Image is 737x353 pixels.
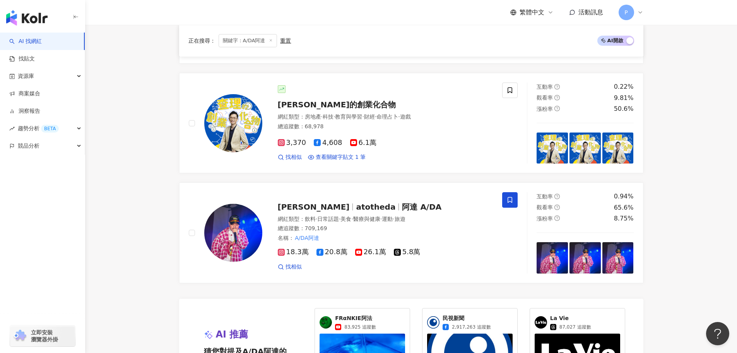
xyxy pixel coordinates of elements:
a: 找相似 [278,263,302,271]
a: 商案媒合 [9,90,40,98]
span: 83,925 追蹤數 [344,324,376,331]
span: · [339,216,340,222]
div: 9.81% [614,94,634,102]
div: 重置 [280,38,291,44]
span: 財經 [364,114,375,120]
span: 找相似 [286,153,302,161]
img: KOL Avatar [204,94,262,152]
span: 命理占卜 [376,114,398,120]
span: 教育與學習 [335,114,362,120]
div: 0.22% [614,83,634,91]
span: 26.1萬 [355,248,386,256]
a: KOL Avatar民視新聞2,917,263 追蹤數 [427,315,513,331]
span: AI 推薦 [216,328,248,341]
span: 87,027 追蹤數 [559,324,591,331]
span: 4,608 [314,139,342,147]
span: 5.8萬 [394,248,421,256]
span: 觀看率 [537,95,553,101]
span: atotheda [356,202,395,212]
span: · [316,216,317,222]
a: 找相似 [278,153,302,161]
span: 漲粉率 [537,215,553,222]
span: 房地產 [305,114,321,120]
mark: A/DA阿達 [294,234,320,242]
span: P [624,8,628,17]
span: 互動率 [537,193,553,200]
div: 網紅類型 ： [278,215,493,223]
img: post-image [537,242,568,274]
img: logo [6,10,48,26]
span: 民視新聞 [443,315,491,322]
span: FRαNKIE阿法 [335,315,376,322]
span: La Vie [550,315,591,322]
div: 50.6% [614,105,634,113]
img: post-image [602,242,634,274]
span: 18.3萬 [278,248,309,256]
img: KOL Avatar [320,316,332,329]
div: 總追蹤數 ： 709,169 [278,225,493,232]
img: post-image [537,133,568,164]
span: 科技 [323,114,333,120]
span: question-circle [554,106,560,111]
span: question-circle [554,95,560,100]
span: · [398,114,400,120]
span: 運動 [382,216,393,222]
span: 飲料 [305,216,316,222]
span: 找相似 [286,263,302,271]
img: KOL Avatar [535,316,547,329]
span: 競品分析 [18,137,39,155]
span: question-circle [554,215,560,221]
span: 互動率 [537,84,553,90]
div: 總追蹤數 ： 68,978 [278,123,493,131]
span: 阿達 A/DA [402,202,441,212]
span: question-circle [554,194,560,199]
span: · [351,216,353,222]
img: post-image [569,133,601,164]
span: 立即安裝 瀏覽器外掛 [31,329,58,343]
img: chrome extension [12,330,27,342]
span: 繁體中文 [520,8,544,17]
div: 網紅類型 ： [278,113,493,121]
iframe: Help Scout Beacon - Open [706,322,729,345]
span: 3,370 [278,139,306,147]
span: [PERSON_NAME]的創業化合物 [278,100,396,109]
span: question-circle [554,84,560,90]
span: 觀看率 [537,204,553,210]
span: rise [9,126,15,131]
a: KOL Avatar[PERSON_NAME]atotheda阿達 A/DA網紅類型：飲料·日常話題·美食·醫療與健康·運動·旅遊總追蹤數：709,169名稱：A/DA阿達18.3萬20.8萬2... [179,183,643,283]
a: 查看關鍵字貼文 1 筆 [308,153,366,161]
a: chrome extension立即安裝 瀏覽器外掛 [10,325,75,346]
a: 洞察報告 [9,107,40,115]
a: KOL AvatarFRαNKIE阿法83,925 追蹤數 [320,315,405,331]
span: · [375,114,376,120]
img: KOL Avatar [427,316,439,329]
div: 65.6% [614,203,634,212]
span: 漲粉率 [537,106,553,112]
span: · [321,114,323,120]
span: 關鍵字：A/DA阿達 [219,34,277,47]
img: KOL Avatar [204,204,262,262]
span: 活動訊息 [578,9,603,16]
a: KOL Avatar[PERSON_NAME]的創業化合物網紅類型：房地產·科技·教育與學習·財經·命理占卜·遊戲總追蹤數：68,9783,3704,6086.1萬找相似查看關鍵字貼文 1 筆互... [179,73,643,173]
span: 2,917,263 追蹤數 [452,324,491,331]
span: 查看關鍵字貼文 1 筆 [316,153,366,161]
span: 日常話題 [317,216,339,222]
div: 0.94% [614,192,634,201]
a: KOL AvatarLa Vie87,027 追蹤數 [535,315,620,331]
span: · [393,216,394,222]
a: searchAI 找網紅 [9,38,42,45]
span: 名稱 ： [278,234,320,242]
span: 資源庫 [18,67,34,85]
div: BETA [41,125,59,133]
img: post-image [569,242,601,274]
a: 找貼文 [9,55,35,63]
span: 醫療與健康 [353,216,380,222]
span: 趨勢分析 [18,120,59,137]
span: 正在搜尋 ： [188,38,215,44]
div: 8.75% [614,214,634,223]
span: · [362,114,364,120]
span: [PERSON_NAME] [278,202,350,212]
span: 遊戲 [400,114,411,120]
span: question-circle [554,205,560,210]
img: post-image [602,133,634,164]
